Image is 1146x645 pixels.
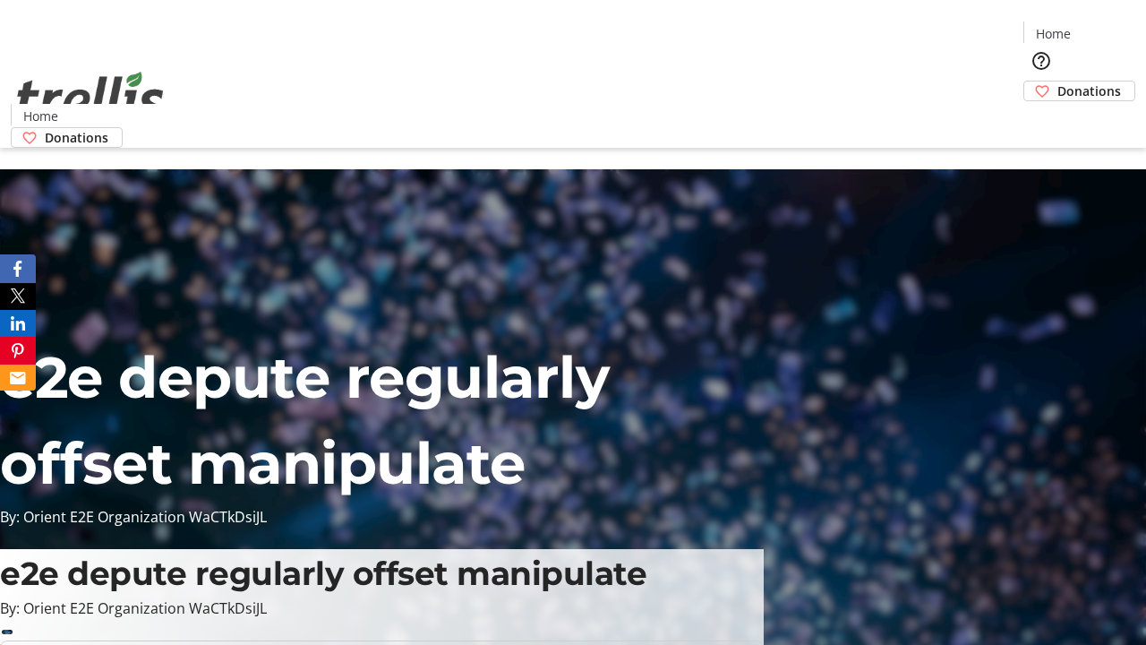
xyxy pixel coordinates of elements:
[23,107,58,125] span: Home
[1024,24,1082,43] a: Home
[1057,82,1121,100] span: Donations
[11,52,170,142] img: Orient E2E Organization WaCTkDsiJL's Logo
[45,128,108,147] span: Donations
[11,127,123,148] a: Donations
[12,107,69,125] a: Home
[1023,101,1059,137] button: Cart
[1036,24,1071,43] span: Home
[1023,43,1059,79] button: Help
[1023,81,1135,101] a: Donations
